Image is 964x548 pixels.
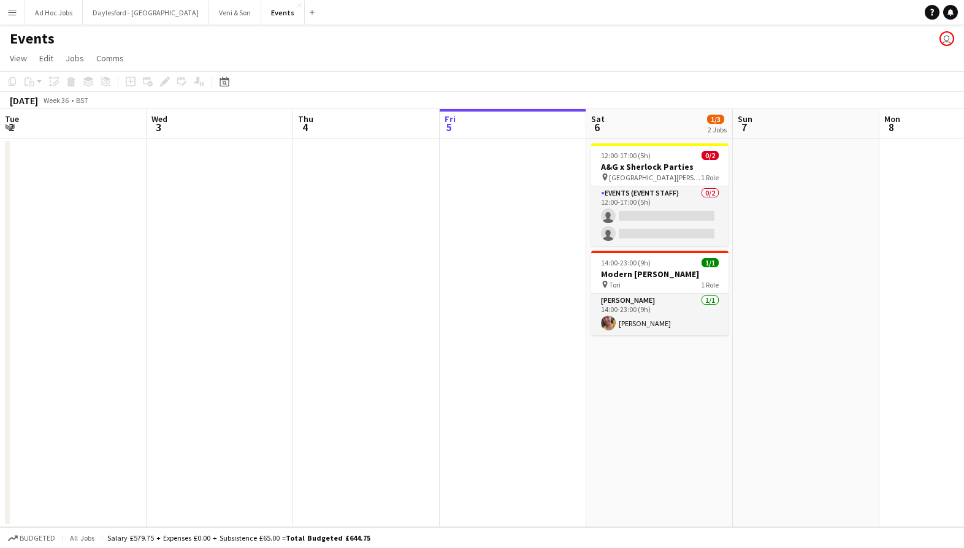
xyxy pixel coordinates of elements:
[591,113,605,124] span: Sat
[701,173,719,182] span: 1 Role
[443,120,456,134] span: 5
[591,251,729,335] app-job-card: 14:00-23:00 (9h)1/1Modern [PERSON_NAME] Tori1 Role[PERSON_NAME]1/114:00-23:00 (9h)[PERSON_NAME]
[5,50,32,66] a: View
[609,173,701,182] span: [GEOGRAPHIC_DATA][PERSON_NAME]
[67,533,97,542] span: All jobs
[25,1,83,25] button: Ad Hoc Jobs
[10,94,38,107] div: [DATE]
[91,50,129,66] a: Comms
[3,120,19,134] span: 2
[39,53,53,64] span: Edit
[6,531,57,545] button: Budgeted
[34,50,58,66] a: Edit
[66,53,84,64] span: Jobs
[591,268,729,280] h3: Modern [PERSON_NAME]
[10,53,27,64] span: View
[286,533,370,542] span: Total Budgeted £644.75
[209,1,261,25] button: Veni & Son
[10,29,55,48] h1: Events
[884,113,900,124] span: Mon
[591,143,729,246] app-job-card: 12:00-17:00 (5h)0/2A&G x Sherlock Parties [GEOGRAPHIC_DATA][PERSON_NAME]1 RoleEvents (Event Staff...
[76,96,88,105] div: BST
[261,1,305,25] button: Events
[591,161,729,172] h3: A&G x Sherlock Parties
[298,113,313,124] span: Thu
[702,258,719,267] span: 1/1
[589,120,605,134] span: 6
[738,113,752,124] span: Sun
[601,258,651,267] span: 14:00-23:00 (9h)
[151,113,167,124] span: Wed
[591,186,729,246] app-card-role: Events (Event Staff)0/212:00-17:00 (5h)
[591,294,729,335] app-card-role: [PERSON_NAME]1/114:00-23:00 (9h)[PERSON_NAME]
[601,151,651,160] span: 12:00-17:00 (5h)
[707,115,724,124] span: 1/3
[701,280,719,289] span: 1 Role
[939,31,954,46] app-user-avatar: Nathan Kee Wong
[736,120,752,134] span: 7
[61,50,89,66] a: Jobs
[296,120,313,134] span: 4
[96,53,124,64] span: Comms
[882,120,900,134] span: 8
[83,1,209,25] button: Daylesford - [GEOGRAPHIC_DATA]
[5,113,19,124] span: Tue
[702,151,719,160] span: 0/2
[107,533,370,542] div: Salary £579.75 + Expenses £0.00 + Subsistence £65.00 =
[150,120,167,134] span: 3
[609,280,621,289] span: Tori
[445,113,456,124] span: Fri
[708,125,727,134] div: 2 Jobs
[40,96,71,105] span: Week 36
[20,534,55,542] span: Budgeted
